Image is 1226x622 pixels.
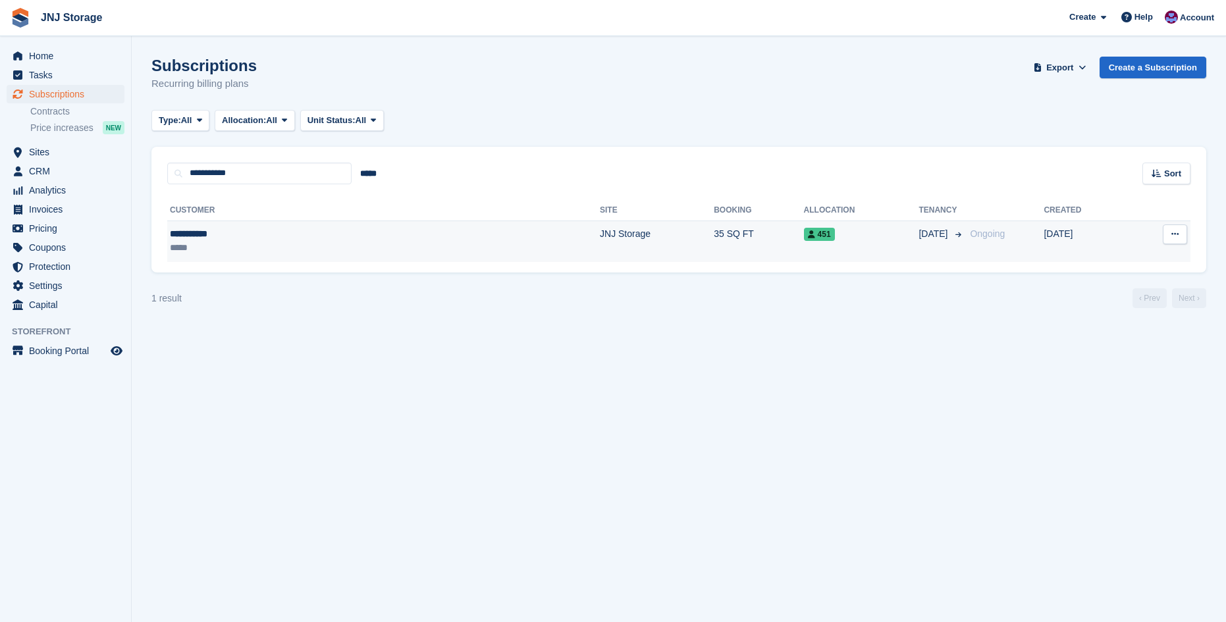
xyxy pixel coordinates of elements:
[714,200,803,221] th: Booking
[29,257,108,276] span: Protection
[7,143,124,161] a: menu
[919,200,965,221] th: Tenancy
[29,66,108,84] span: Tasks
[151,110,209,132] button: Type: All
[804,228,835,241] span: 451
[1100,57,1206,78] a: Create a Subscription
[151,76,257,91] p: Recurring billing plans
[1044,220,1128,262] td: [DATE]
[1031,57,1089,78] button: Export
[7,162,124,180] a: menu
[7,257,124,276] a: menu
[1134,11,1153,24] span: Help
[600,200,714,221] th: Site
[29,238,108,257] span: Coupons
[1164,167,1181,180] span: Sort
[29,342,108,360] span: Booking Portal
[7,200,124,219] a: menu
[1046,61,1073,74] span: Export
[109,343,124,359] a: Preview store
[29,219,108,238] span: Pricing
[11,8,30,28] img: stora-icon-8386f47178a22dfd0bd8f6a31ec36ba5ce8667c1dd55bd0f319d3a0aa187defe.svg
[804,200,919,221] th: Allocation
[29,200,108,219] span: Invoices
[600,220,714,262] td: JNJ Storage
[181,114,192,127] span: All
[30,105,124,118] a: Contracts
[300,110,384,132] button: Unit Status: All
[1044,200,1128,221] th: Created
[167,200,600,221] th: Customer
[29,296,108,314] span: Capital
[356,114,367,127] span: All
[7,238,124,257] a: menu
[714,220,803,262] td: 35 SQ FT
[7,219,124,238] a: menu
[215,110,295,132] button: Allocation: All
[1133,288,1167,308] a: Previous
[1130,288,1209,308] nav: Page
[7,276,124,295] a: menu
[7,66,124,84] a: menu
[151,292,182,305] div: 1 result
[1172,288,1206,308] a: Next
[103,121,124,134] div: NEW
[919,227,950,241] span: [DATE]
[307,114,356,127] span: Unit Status:
[29,85,108,103] span: Subscriptions
[266,114,277,127] span: All
[1069,11,1096,24] span: Create
[29,181,108,199] span: Analytics
[29,162,108,180] span: CRM
[159,114,181,127] span: Type:
[29,143,108,161] span: Sites
[12,325,131,338] span: Storefront
[151,57,257,74] h1: Subscriptions
[29,276,108,295] span: Settings
[7,47,124,65] a: menu
[1165,11,1178,24] img: Jonathan Scrase
[30,122,93,134] span: Price increases
[7,181,124,199] a: menu
[1180,11,1214,24] span: Account
[36,7,107,28] a: JNJ Storage
[7,296,124,314] a: menu
[30,120,124,135] a: Price increases NEW
[29,47,108,65] span: Home
[970,228,1005,239] span: Ongoing
[7,342,124,360] a: menu
[222,114,266,127] span: Allocation:
[7,85,124,103] a: menu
